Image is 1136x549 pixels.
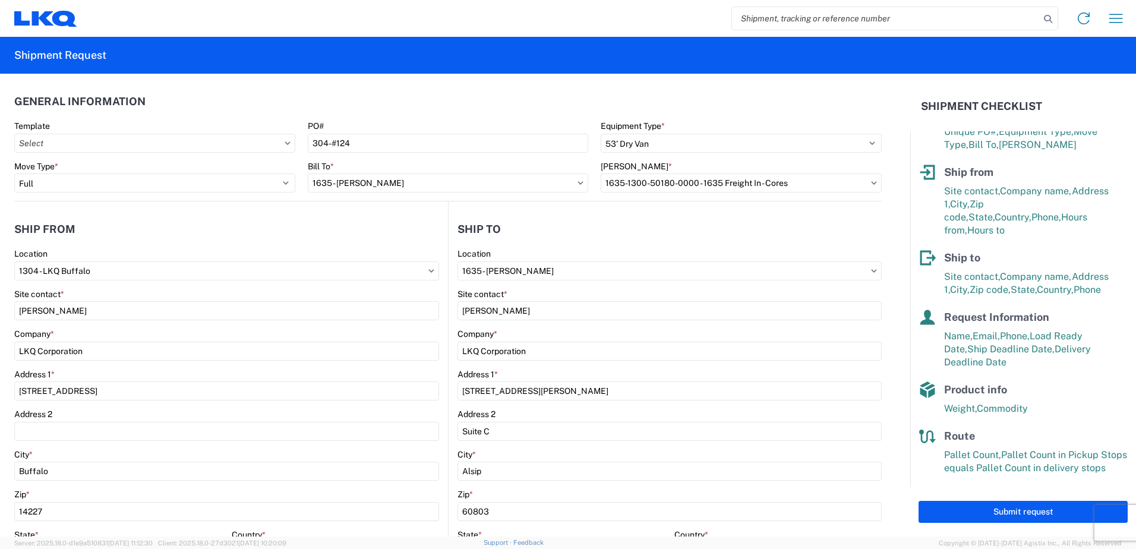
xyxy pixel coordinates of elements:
label: Zip [14,489,30,500]
span: Zip code, [970,284,1011,295]
label: Zip [457,489,473,500]
h2: Shipment Request [14,48,106,62]
span: Site contact, [944,185,1000,197]
label: Address 2 [457,409,496,419]
span: Phone [1074,284,1101,295]
span: Ship to [944,251,980,264]
span: Weight, [944,403,977,414]
span: [DATE] 11:12:30 [108,539,153,547]
label: Address 2 [14,409,52,419]
span: State, [968,212,995,223]
span: City, [950,198,970,210]
label: Address 1 [14,369,55,380]
label: Equipment Type [601,121,665,131]
span: Phone, [1000,330,1030,342]
label: Bill To [308,161,334,172]
span: Client: 2025.18.0-27d3021 [158,539,286,547]
label: Site contact [457,289,507,299]
label: State [457,529,482,540]
label: City [457,449,476,460]
label: [PERSON_NAME] [601,161,672,172]
a: Feedback [513,539,544,546]
span: Site contact, [944,271,1000,282]
span: Copyright © [DATE]-[DATE] Agistix Inc., All Rights Reserved [939,538,1122,548]
span: Equipment Type, [999,126,1074,137]
span: Server: 2025.18.0-d1e9a510831 [14,539,153,547]
label: Company [457,329,497,339]
span: Commodity [977,403,1028,414]
span: Route [944,430,975,442]
input: Select [308,173,589,193]
span: Pallet Count in Pickup Stops equals Pallet Count in delivery stops [944,449,1127,474]
label: Location [14,248,48,259]
input: Select [14,261,439,280]
label: Country [232,529,266,540]
span: Bill To, [968,139,999,150]
span: Ship from [944,166,993,178]
a: Support [484,539,513,546]
input: Shipment, tracking or reference number [732,7,1040,30]
label: State [14,529,39,540]
button: Submit request [919,501,1128,523]
span: Ship Deadline Date, [967,343,1055,355]
label: City [14,449,33,460]
h2: Ship to [457,223,501,235]
span: Company name, [1000,271,1072,282]
input: Select [14,134,295,153]
span: Unique PO#, [944,126,999,137]
label: Move Type [14,161,58,172]
label: Location [457,248,491,259]
input: Select [457,261,882,280]
label: Address 1 [457,369,498,380]
span: [PERSON_NAME] [999,139,1077,150]
span: City, [950,284,970,295]
h2: Shipment Checklist [921,99,1042,113]
span: Country, [1037,284,1074,295]
span: Company name, [1000,185,1072,197]
span: Product info [944,383,1007,396]
label: Company [14,329,54,339]
span: Hours to [967,225,1005,236]
span: Name, [944,330,973,342]
span: Country, [995,212,1031,223]
label: PO# [308,121,324,131]
span: Pallet Count, [944,449,1001,460]
label: Template [14,121,50,131]
h2: Ship from [14,223,75,235]
input: Select [601,173,882,193]
span: Request Information [944,311,1049,323]
span: Phone, [1031,212,1061,223]
span: Email, [973,330,1000,342]
label: Country [674,529,708,540]
span: State, [1011,284,1037,295]
label: Site contact [14,289,64,299]
span: [DATE] 10:20:09 [238,539,286,547]
h2: General Information [14,96,146,108]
